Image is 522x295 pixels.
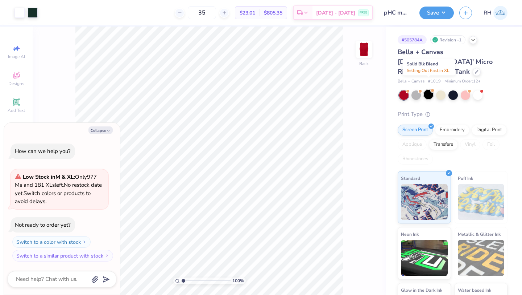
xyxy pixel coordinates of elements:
div: Not ready to order yet? [15,221,71,229]
span: RH [484,9,492,17]
span: Standard [401,174,420,182]
img: Standard [401,184,448,220]
span: No restock date yet. [15,181,102,197]
div: Revision -1 [430,35,465,44]
div: Screen Print [398,125,433,136]
img: Switch to a similar product with stock [105,254,109,258]
span: Bella + Canvas [DEMOGRAPHIC_DATA]' Micro Ribbed Racerback Tank [398,48,493,76]
span: Puff Ink [458,174,473,182]
div: Transfers [429,139,458,150]
span: Water based Ink [458,286,491,294]
span: Glow in the Dark Ink [401,286,442,294]
button: Switch to a similar product with stock [12,250,113,262]
img: Rita Habib [493,6,507,20]
span: # 1019 [428,78,441,85]
span: Image AI [8,54,25,60]
span: FREE [360,10,367,15]
span: Minimum Order: 12 + [444,78,481,85]
img: Puff Ink [458,184,505,220]
span: Neon Ink [401,230,419,238]
span: Metallic & Glitter Ink [458,230,501,238]
img: Back [357,42,371,57]
span: Bella + Canvas [398,78,424,85]
span: Add Text [8,108,25,113]
input: – – [188,6,216,19]
div: Vinyl [460,139,480,150]
span: Designs [8,81,24,86]
div: Back [359,60,369,67]
a: RH [484,6,507,20]
button: Collapse [88,126,113,134]
span: Only 977 Ms and 181 XLs left. Switch colors or products to avoid delays. [15,173,102,205]
div: Applique [398,139,427,150]
strong: Low Stock in M & XL : [23,173,75,181]
div: Digital Print [472,125,507,136]
div: Print Type [398,110,507,118]
div: Solid Blk Blend [403,59,455,76]
div: Rhinestones [398,154,433,165]
span: [DATE] - [DATE] [316,9,355,17]
span: $23.01 [240,9,255,17]
img: Metallic & Glitter Ink [458,240,505,276]
div: Embroidery [435,125,469,136]
img: Neon Ink [401,240,448,276]
input: Untitled Design [378,5,414,20]
div: Foil [482,139,500,150]
button: Switch to a color with stock [12,236,91,248]
div: # 505784A [398,35,427,44]
button: Save [419,7,454,19]
span: 100 % [232,278,244,284]
span: $805.35 [264,9,282,17]
img: Switch to a color with stock [82,240,87,244]
div: How can we help you? [15,147,71,155]
span: Selling Out Fast in XL [407,68,449,73]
